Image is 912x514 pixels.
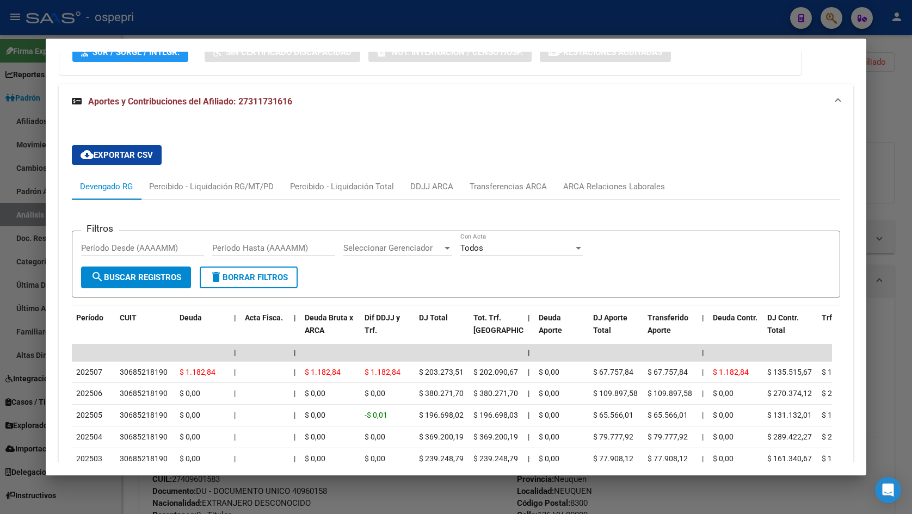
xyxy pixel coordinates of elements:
[180,432,200,441] span: $ 0,00
[410,181,453,193] div: DDJJ ARCA
[708,306,763,354] datatable-header-cell: Deuda Contr.
[593,454,633,463] span: $ 77.908,12
[91,270,104,283] mat-icon: search
[822,313,854,322] span: Trf Contr.
[528,411,529,419] span: |
[93,47,180,57] span: SUR / SURGE / INTEGR.
[241,306,289,354] datatable-header-cell: Acta Fisca.
[76,454,102,463] span: 202503
[589,306,643,354] datatable-header-cell: DJ Aporte Total
[305,368,341,376] span: $ 1.182,84
[91,273,181,282] span: Buscar Registros
[698,306,708,354] datatable-header-cell: |
[365,368,400,376] span: $ 1.182,84
[81,150,153,160] span: Exportar CSV
[563,181,665,193] div: ARCA Relaciones Laborales
[343,243,442,253] span: Seleccionar Gerenciador
[209,273,288,282] span: Borrar Filtros
[72,42,188,62] button: SUR / SURGE / INTEGR.
[702,454,704,463] span: |
[473,389,518,398] span: $ 380.271,70
[120,366,168,379] div: 30685218190
[365,454,385,463] span: $ 0,00
[305,389,325,398] span: $ 0,00
[528,454,529,463] span: |
[539,454,559,463] span: $ 0,00
[473,313,547,335] span: Tot. Trf. [GEOGRAPHIC_DATA]
[528,389,529,398] span: |
[539,313,562,335] span: Deuda Aporte
[289,306,300,354] datatable-header-cell: |
[294,411,295,419] span: |
[767,389,812,398] span: $ 270.374,12
[540,42,671,62] button: Prestaciones Auditadas
[76,313,103,322] span: Período
[419,411,464,419] span: $ 196.698,02
[648,313,688,335] span: Transferido Aporte
[72,145,162,165] button: Exportar CSV
[76,389,102,398] span: 202506
[534,306,589,354] datatable-header-cell: Deuda Aporte
[305,313,353,335] span: Deuda Bruta x ARCA
[539,432,559,441] span: $ 0,00
[875,477,901,503] div: Open Intercom Messenger
[419,389,464,398] span: $ 380.271,70
[713,368,749,376] span: $ 1.182,84
[149,181,274,193] div: Percibido - Liquidación RG/MT/PD
[175,306,230,354] datatable-header-cell: Deuda
[593,432,633,441] span: $ 79.777,92
[528,348,530,357] span: |
[523,306,534,354] datatable-header-cell: |
[593,411,633,419] span: $ 65.566,01
[290,181,394,193] div: Percibido - Liquidación Total
[419,432,464,441] span: $ 369.200,19
[460,243,483,253] span: Todos
[76,368,102,376] span: 202507
[120,313,137,322] span: CUIT
[558,47,662,57] span: Prestaciones Auditadas
[120,387,168,400] div: 30685218190
[234,368,236,376] span: |
[88,96,292,107] span: Aportes y Contribuciones del Afiliado: 27311731616
[180,368,215,376] span: $ 1.182,84
[702,348,704,357] span: |
[415,306,469,354] datatable-header-cell: DJ Total
[419,454,464,463] span: $ 239.248,79
[648,411,688,419] span: $ 65.566,01
[648,389,692,398] span: $ 109.897,58
[648,454,688,463] span: $ 77.908,12
[539,368,559,376] span: $ 0,00
[120,409,168,422] div: 30685218190
[469,306,523,354] datatable-header-cell: Tot. Trf. Bruto
[473,454,518,463] span: $ 239.248,79
[368,42,532,62] button: Not. Internacion / Censo Hosp.
[81,267,191,288] button: Buscar Registros
[294,389,295,398] span: |
[234,348,236,357] span: |
[365,313,400,335] span: Dif DDJJ y Trf.
[234,432,236,441] span: |
[643,306,698,354] datatable-header-cell: Transferido Aporte
[713,313,757,322] span: Deuda Contr.
[180,389,200,398] span: $ 0,00
[294,432,295,441] span: |
[76,432,102,441] span: 202504
[473,411,518,419] span: $ 196.698,03
[648,368,688,376] span: $ 67.757,84
[294,368,295,376] span: |
[763,306,817,354] datatable-header-cell: DJ Contr. Total
[539,389,559,398] span: $ 0,00
[713,389,734,398] span: $ 0,00
[76,411,102,419] span: 202505
[305,432,325,441] span: $ 0,00
[767,368,812,376] span: $ 135.515,67
[593,313,627,335] span: DJ Aporte Total
[528,313,530,322] span: |
[539,411,559,419] span: $ 0,00
[365,411,387,419] span: -$ 0,01
[234,389,236,398] span: |
[392,47,523,57] span: Not. Internacion / Censo Hosp.
[205,42,360,62] button: Sin Certificado Discapacidad
[294,348,296,357] span: |
[593,389,638,398] span: $ 109.897,58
